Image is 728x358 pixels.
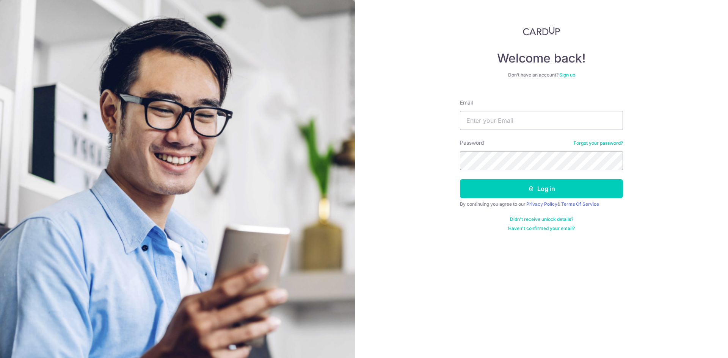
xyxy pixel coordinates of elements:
[526,201,557,207] a: Privacy Policy
[574,140,623,146] a: Forgot your password?
[460,51,623,66] h4: Welcome back!
[460,179,623,198] button: Log in
[523,27,560,36] img: CardUp Logo
[460,72,623,78] div: Don’t have an account?
[559,72,575,78] a: Sign up
[510,216,573,222] a: Didn't receive unlock details?
[460,111,623,130] input: Enter your Email
[508,225,575,231] a: Haven't confirmed your email?
[561,201,599,207] a: Terms Of Service
[460,139,484,147] label: Password
[460,99,473,106] label: Email
[460,201,623,207] div: By continuing you agree to our &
